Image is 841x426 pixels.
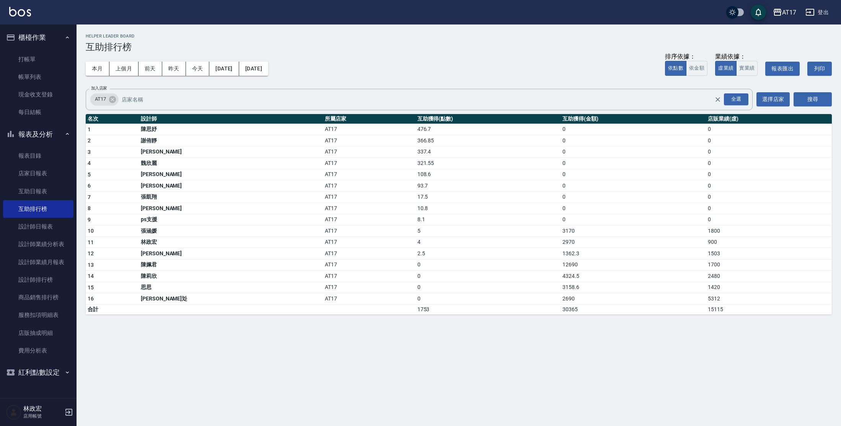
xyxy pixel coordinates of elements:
[756,92,790,106] button: 選擇店家
[706,248,832,260] td: 1503
[88,126,91,132] span: 1
[88,194,91,200] span: 7
[323,114,415,124] th: 所屬店家
[139,271,323,282] td: 陳莉欣
[416,146,561,158] td: 337.4
[139,237,323,248] td: 林政宏
[416,114,561,124] th: 互助獲得(點數)
[186,62,210,76] button: 今天
[416,169,561,180] td: 108.6
[807,62,832,76] button: 列印
[88,205,91,211] span: 8
[139,158,323,169] td: 魏欣麗
[3,253,73,271] a: 設計師業績月報表
[706,114,832,124] th: 店販業績(虛)
[416,214,561,225] td: 8.1
[88,239,94,245] span: 11
[323,271,415,282] td: AT17
[88,250,94,256] span: 12
[323,169,415,180] td: AT17
[770,5,799,20] button: AT17
[751,5,766,20] button: save
[416,158,561,169] td: 321.55
[88,273,94,279] span: 14
[323,191,415,203] td: AT17
[712,94,723,105] button: Clear
[120,93,728,106] input: 店家名稱
[88,228,94,234] span: 10
[323,180,415,192] td: AT17
[88,183,91,189] span: 6
[561,293,706,305] td: 2690
[706,124,832,135] td: 0
[706,304,832,314] td: 15115
[722,92,750,107] button: Open
[3,324,73,342] a: 店販抽成明細
[706,203,832,214] td: 0
[88,149,91,155] span: 3
[561,248,706,260] td: 1362.3
[802,5,832,20] button: 登出
[561,180,706,192] td: 0
[561,237,706,248] td: 2970
[416,259,561,271] td: 0
[561,169,706,180] td: 0
[86,62,109,76] button: 本月
[3,28,73,47] button: 櫃檯作業
[3,342,73,359] a: 費用分析表
[561,135,706,147] td: 0
[139,293,323,305] td: [PERSON_NAME]彣
[139,62,162,76] button: 前天
[109,62,139,76] button: 上個月
[665,53,707,61] div: 排序依據：
[323,248,415,260] td: AT17
[794,92,832,106] button: 搜尋
[3,147,73,165] a: 報表目錄
[706,158,832,169] td: 0
[88,137,91,144] span: 2
[665,61,686,76] button: 依點數
[323,293,415,305] td: AT17
[323,225,415,237] td: AT17
[416,225,561,237] td: 5
[9,7,31,16] img: Logo
[139,214,323,225] td: ps支援
[3,235,73,253] a: 設計師業績分析表
[88,262,94,268] span: 13
[706,237,832,248] td: 900
[86,114,832,315] table: a dense table
[724,93,748,105] div: 全選
[416,248,561,260] td: 2.5
[706,146,832,158] td: 0
[561,282,706,293] td: 3158.6
[706,293,832,305] td: 5312
[3,306,73,324] a: 服務扣項明細表
[416,180,561,192] td: 93.7
[323,282,415,293] td: AT17
[323,237,415,248] td: AT17
[323,214,415,225] td: AT17
[88,171,91,178] span: 5
[3,362,73,382] button: 紅利點數設定
[139,248,323,260] td: [PERSON_NAME]
[88,160,91,166] span: 4
[706,214,832,225] td: 0
[3,86,73,103] a: 現金收支登錄
[139,169,323,180] td: [PERSON_NAME]
[782,8,796,17] div: AT17
[139,124,323,135] td: 陳思妤
[416,282,561,293] td: 0
[416,293,561,305] td: 0
[139,146,323,158] td: [PERSON_NAME]
[90,95,111,103] span: AT17
[416,237,561,248] td: 4
[561,259,706,271] td: 12690
[90,93,119,106] div: AT17
[6,405,21,420] img: Person
[715,53,758,61] div: 業績依據：
[3,200,73,218] a: 互助排行榜
[3,218,73,235] a: 設計師日報表
[23,405,62,413] h5: 林政宏
[139,282,323,293] td: 思思
[323,146,415,158] td: AT17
